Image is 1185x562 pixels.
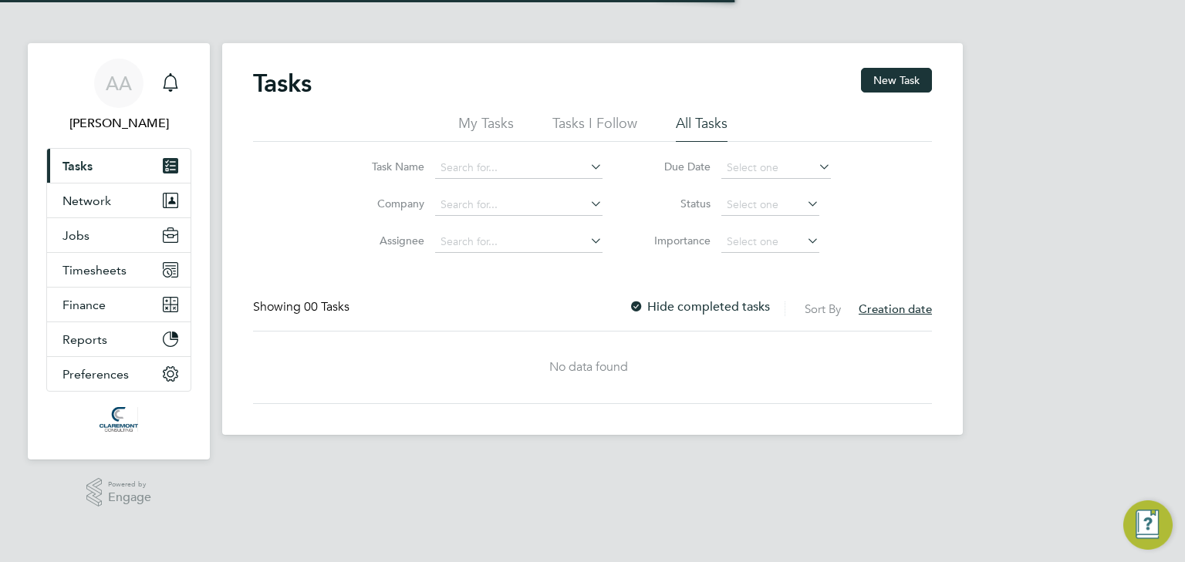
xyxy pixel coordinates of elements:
[62,367,129,382] span: Preferences
[108,478,151,491] span: Powered by
[47,357,191,391] button: Preferences
[47,253,191,287] button: Timesheets
[253,299,353,315] div: Showing
[62,332,107,347] span: Reports
[47,183,191,217] button: Network
[355,234,424,247] label: Assignee
[253,68,312,99] h2: Tasks
[355,197,424,210] label: Company
[861,68,932,93] button: New Task
[1123,500,1173,550] button: Engage Resource Center
[86,478,152,507] a: Powered byEngage
[641,160,711,173] label: Due Date
[46,407,191,432] a: Go to home page
[46,114,191,133] span: Afzal Ahmed
[435,194,603,216] input: Search for...
[47,149,191,183] a: Tasks
[46,59,191,133] a: AA[PERSON_NAME]
[100,407,137,432] img: claremontconsulting1-logo-retina.png
[28,43,210,459] nav: Main navigation
[458,114,514,142] li: My Tasks
[62,194,111,208] span: Network
[676,114,728,142] li: All Tasks
[253,359,924,375] div: No data found
[355,160,424,173] label: Task Name
[304,299,349,315] span: 00 Tasks
[641,197,711,210] label: Status
[62,159,93,173] span: Tasks
[629,299,770,315] label: Hide completed tasks
[47,218,191,252] button: Jobs
[721,231,819,253] input: Select one
[552,114,637,142] li: Tasks I Follow
[859,301,932,316] span: Creation date
[805,301,841,316] label: Sort By
[47,322,191,356] button: Reports
[47,288,191,321] button: Finance
[721,157,831,179] input: Select one
[641,234,711,247] label: Importance
[108,491,151,504] span: Engage
[721,194,819,216] input: Select one
[106,73,132,93] span: AA
[435,231,603,253] input: Search for...
[62,298,106,312] span: Finance
[435,157,603,179] input: Search for...
[62,228,89,243] span: Jobs
[62,263,127,278] span: Timesheets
